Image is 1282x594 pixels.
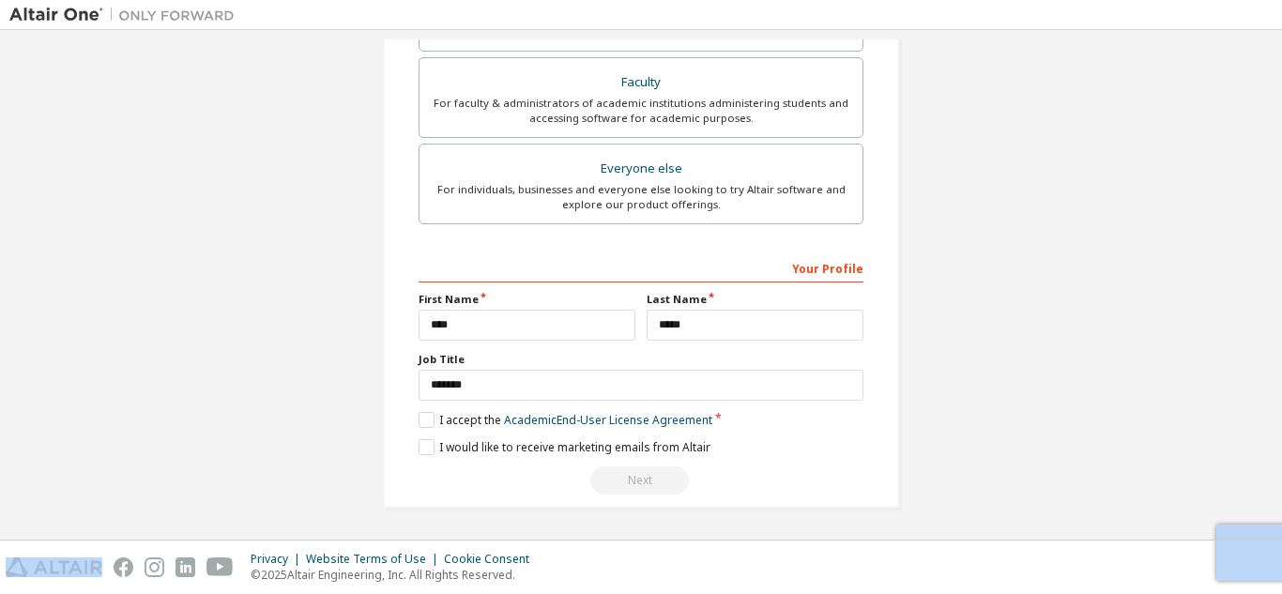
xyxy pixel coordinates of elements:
[114,557,133,577] img: facebook.svg
[504,412,712,428] a: Academic End-User License Agreement
[251,552,306,567] div: Privacy
[145,557,164,577] img: instagram.svg
[431,156,851,182] div: Everyone else
[444,552,541,567] div: Cookie Consent
[419,252,863,282] div: Your Profile
[419,292,635,307] label: First Name
[176,557,195,577] img: linkedin.svg
[647,292,863,307] label: Last Name
[431,96,851,126] div: For faculty & administrators of academic institutions administering students and accessing softwa...
[6,557,102,577] img: altair_logo.svg
[419,466,863,495] div: Provide a valid email to continue
[419,439,710,455] label: I would like to receive marketing emails from Altair
[251,567,541,583] p: © 2025 Altair Engineering, Inc. All Rights Reserved.
[206,557,234,577] img: youtube.svg
[431,182,851,212] div: For individuals, businesses and everyone else looking to try Altair software and explore our prod...
[419,412,712,428] label: I accept the
[9,6,244,24] img: Altair One
[431,69,851,96] div: Faculty
[306,552,444,567] div: Website Terms of Use
[419,352,863,367] label: Job Title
